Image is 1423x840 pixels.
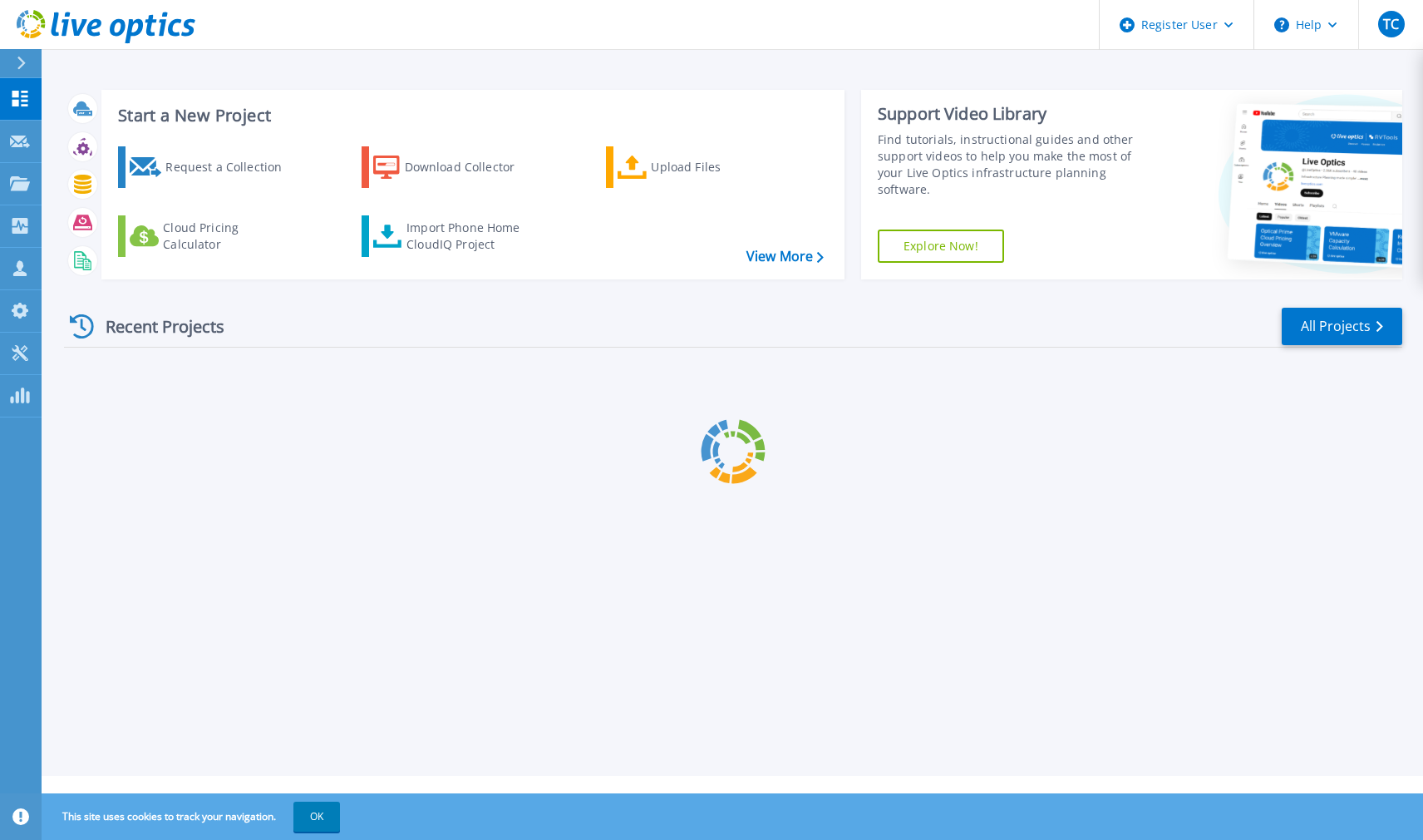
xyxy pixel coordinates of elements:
div: Cloud Pricing Calculator [163,220,296,253]
div: Request a Collection [165,151,298,184]
a: Request a Collection [118,146,303,188]
a: Explore Now! [878,230,1004,263]
div: Support Video Library [878,103,1151,125]
a: View More [746,249,824,264]
a: All Projects [1282,308,1402,345]
div: Recent Projects [64,306,247,347]
a: Download Collector [362,146,547,188]
a: Upload Files [606,146,791,188]
div: Download Collector [405,151,538,184]
h3: Start a New Project [118,106,823,125]
button: OK [293,802,340,832]
span: This site uses cookies to track your navigation. [46,802,340,832]
span: TC [1383,17,1399,31]
div: Upload Files [651,151,784,184]
div: Import Phone Home CloudIQ Project [406,220,536,253]
a: Cloud Pricing Calculator [118,215,303,257]
div: Find tutorials, instructional guides and other support videos to help you make the most of your L... [878,131,1151,198]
